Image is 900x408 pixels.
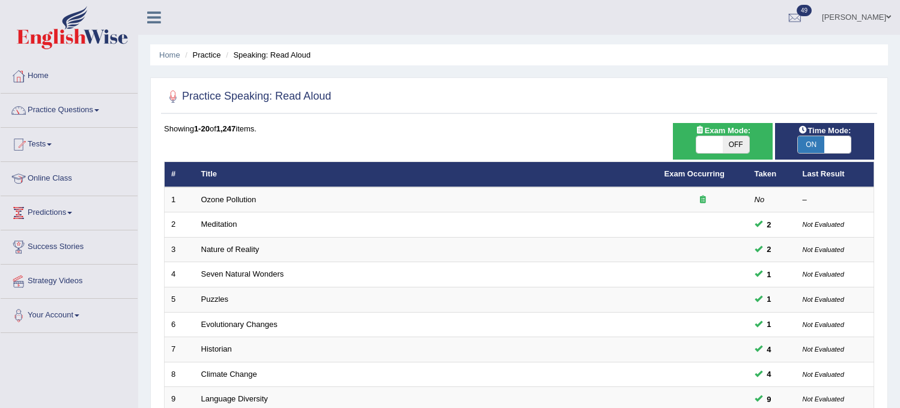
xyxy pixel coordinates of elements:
div: – [803,194,868,206]
span: You can still take this question [762,393,776,406]
a: Your Account [1,299,138,329]
th: Title [195,162,658,187]
td: 7 [165,337,195,362]
span: OFF [851,136,877,153]
th: # [165,162,195,187]
small: Not Evaluated [803,271,844,278]
a: Nature of Reality [201,245,260,254]
small: Not Evaluated [803,321,844,328]
span: OFF [723,136,749,153]
a: Evolutionary Changes [201,320,278,329]
span: Exam Mode: [690,124,755,137]
span: 49 [797,5,812,16]
td: 2 [165,212,195,238]
small: Not Evaluated [803,346,844,353]
a: Climate Change [201,370,257,379]
span: You can still take this question [762,368,776,380]
h2: Practice Speaking: Read Aloud [164,88,331,106]
small: Not Evaluated [803,371,844,378]
a: Exam Occurring [664,169,725,178]
th: Taken [748,162,796,187]
a: Home [159,50,180,59]
td: 5 [165,287,195,313]
a: Predictions [1,196,138,226]
a: Practice Questions [1,94,138,124]
li: Speaking: Read Aloud [223,49,311,61]
a: Online Class [1,162,138,192]
b: 1-20 [194,124,210,133]
a: Success Stories [1,230,138,260]
span: You can still take this question [762,268,776,281]
li: Practice [182,49,220,61]
a: Meditation [201,220,237,229]
div: Exam occurring question [664,194,741,206]
a: Strategy Videos [1,265,138,295]
span: You can still take this question [762,218,776,231]
a: Ozone Pollution [201,195,257,204]
a: Home [1,59,138,89]
a: Seven Natural Wonders [201,269,284,278]
a: Tests [1,128,138,158]
td: 6 [165,312,195,337]
b: 1,247 [216,124,236,133]
span: Time Mode: [793,124,856,137]
td: 3 [165,237,195,262]
a: Language Diversity [201,394,268,403]
span: You can still take this question [762,293,776,305]
td: 4 [165,262,195,287]
span: You can still take this question [762,318,776,331]
td: 8 [165,362,195,387]
span: ON [798,136,824,153]
div: Showing of items. [164,123,874,134]
span: You can still take this question [762,343,776,356]
td: 1 [165,187,195,212]
div: Show exams occurring in exams [673,123,772,160]
em: No [755,195,765,204]
small: Not Evaluated [803,296,844,303]
a: Historian [201,344,232,353]
th: Last Result [796,162,874,187]
span: You can still take this question [762,243,776,256]
small: Not Evaluated [803,221,844,228]
small: Not Evaluated [803,246,844,253]
small: Not Evaluated [803,395,844,403]
a: Puzzles [201,295,229,304]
